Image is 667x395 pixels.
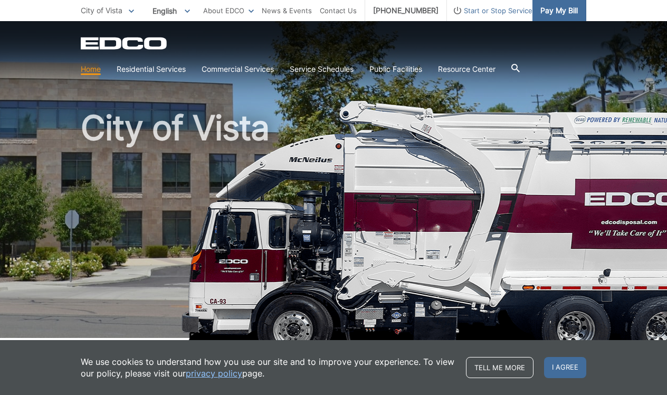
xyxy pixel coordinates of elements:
a: Tell me more [466,357,533,378]
a: EDCD logo. Return to the homepage. [81,37,168,50]
span: English [145,2,198,20]
a: privacy policy [186,368,242,379]
a: Resource Center [438,63,496,75]
span: City of Vista [81,6,122,15]
span: Pay My Bill [540,5,578,16]
h1: City of Vista [81,111,586,343]
a: Public Facilities [369,63,422,75]
span: I agree [544,357,586,378]
a: Home [81,63,101,75]
a: About EDCO [203,5,254,16]
a: Commercial Services [202,63,274,75]
a: Residential Services [117,63,186,75]
p: We use cookies to understand how you use our site and to improve your experience. To view our pol... [81,356,455,379]
a: News & Events [262,5,312,16]
a: Contact Us [320,5,357,16]
a: Service Schedules [290,63,354,75]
